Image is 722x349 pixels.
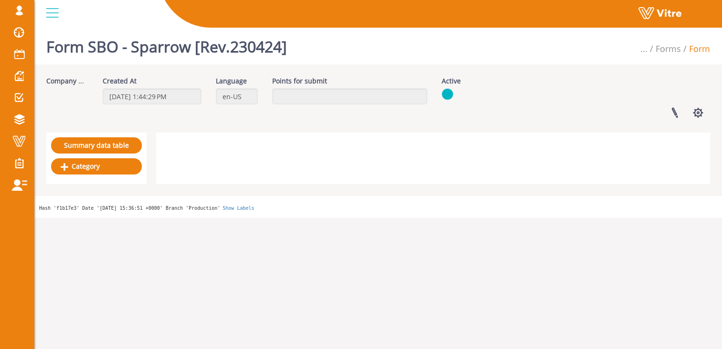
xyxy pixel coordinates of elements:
span: Hash 'f1b17e3' Date '[DATE] 15:36:51 +0000' Branch 'Production' [39,205,220,211]
a: Show Labels [223,205,254,211]
span: ... [78,76,84,85]
label: Company [46,76,76,86]
a: Category [51,158,142,174]
a: Summary data table [51,137,142,154]
h1: Form SBO - Sparrow [Rev.230424] [46,24,287,64]
a: Forms [656,43,681,54]
img: yes [442,88,453,100]
label: Created At [103,76,137,86]
span: ... [640,43,648,54]
li: Form [681,43,710,55]
label: Active [442,76,461,86]
label: Language [216,76,247,86]
label: Points for submit [272,76,327,86]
